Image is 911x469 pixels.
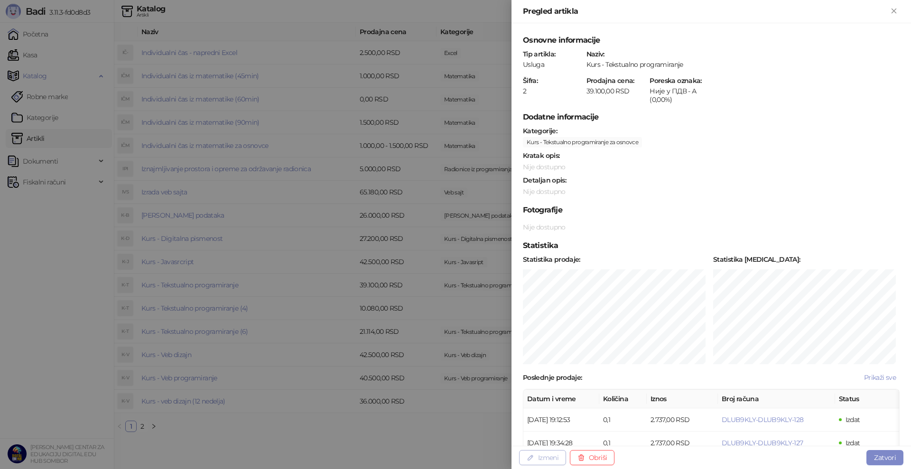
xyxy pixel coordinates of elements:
h5: Osnovne informacije [523,35,900,46]
div: Није у ПДВ - А (0,00%) [649,87,710,104]
strong: Kratak opis : [523,151,559,160]
button: Zatvori [888,6,900,17]
span: Nije dostupno [523,187,566,196]
strong: Poslednje prodaje : [523,373,582,382]
button: DLUB9KLY-DLUB9KLY-128 [722,415,804,424]
strong: Detaljan opis : [523,176,566,184]
td: [DATE] 19:34:28 [523,432,599,455]
div: Usluga [522,60,584,69]
div: Pregled artikla [523,6,888,17]
td: 2.737,00 RSD [647,408,718,432]
th: Broj računa [718,390,835,408]
button: Obriši [570,450,614,465]
td: 0,1 [599,408,647,432]
h5: Dodatne informacije [523,111,900,123]
button: Prikaži sve [860,372,900,383]
strong: Statistika [MEDICAL_DATA] : [713,255,800,264]
td: 0,1 [599,432,647,455]
td: 2.737,00 RSD [647,432,718,455]
strong: Kategorije : [523,127,557,135]
span: Nije dostupno [523,163,566,171]
strong: Statistika prodaje : [523,255,580,264]
th: Količina [599,390,647,408]
button: Zatvori [866,450,903,465]
strong: Poreska oznaka : [650,76,701,85]
h5: Statistika [523,240,900,251]
strong: Naziv : [586,50,604,58]
button: DLUB9KLY-DLUB9KLY-127 [722,439,803,447]
span: Nije dostupno [523,223,566,231]
span: Izdat [846,439,860,447]
button: Izmeni [519,450,566,465]
div: 39.100,00 RSD [586,87,647,95]
strong: Tip artikla : [523,50,555,58]
th: Datum i vreme [523,390,599,408]
h5: Fotografije [523,204,900,216]
span: Kurs - Tekstualno programiranje za osnovce [523,137,642,147]
td: [DATE] 19:12:53 [523,408,599,432]
span: Prikaži sve [864,373,896,382]
th: Iznos [647,390,718,408]
div: Kurs - Tekstualno programiranje [586,60,901,69]
strong: Prodajna cena : [586,76,634,85]
span: Izdat [846,415,860,424]
strong: Šifra : [523,76,538,85]
div: 2 [522,87,584,95]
